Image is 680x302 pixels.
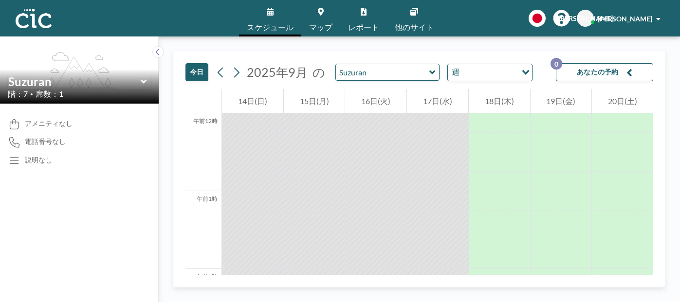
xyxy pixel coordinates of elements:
font: [PERSON_NAME] [598,15,652,23]
font: 階：7 [8,89,28,98]
font: 説明なし [25,156,52,164]
font: 17日(水) [423,96,452,106]
font: 0 [554,60,558,68]
font: 週 [452,67,459,76]
font: の [312,65,325,79]
font: あなたの予約 [577,68,619,76]
font: 14日(日) [238,96,267,106]
font: 18日(木) [485,96,514,106]
div: オプションを検索 [448,64,532,81]
button: 今日 [185,63,208,81]
input: 鈴蘭 [336,64,429,80]
font: 席数：1 [36,89,63,98]
font: 電話番号なし [25,137,66,145]
font: スケジュール [247,22,294,32]
font: 20日(土) [608,96,637,106]
font: マップ [309,22,332,32]
font: • [30,91,33,97]
font: 19日(金) [546,96,575,106]
font: アメニティなし [25,119,73,127]
font: 2025年9月 [247,65,308,79]
font: 今日 [190,68,204,76]
font: 16日(火) [361,96,390,106]
input: 鈴蘭 [8,74,141,89]
font: 午前2時 [197,273,218,280]
font: 午前1時 [197,195,218,202]
font: 15日(月) [300,96,329,106]
img: 組織ロゴ [16,9,52,28]
font: 午前12時 [193,117,218,124]
font: 他のサイト [395,22,434,32]
input: オプションを検索 [462,66,516,79]
button: あなたの予約0 [556,63,653,81]
font: [PERSON_NAME] [558,14,613,22]
font: レポート [348,22,379,32]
